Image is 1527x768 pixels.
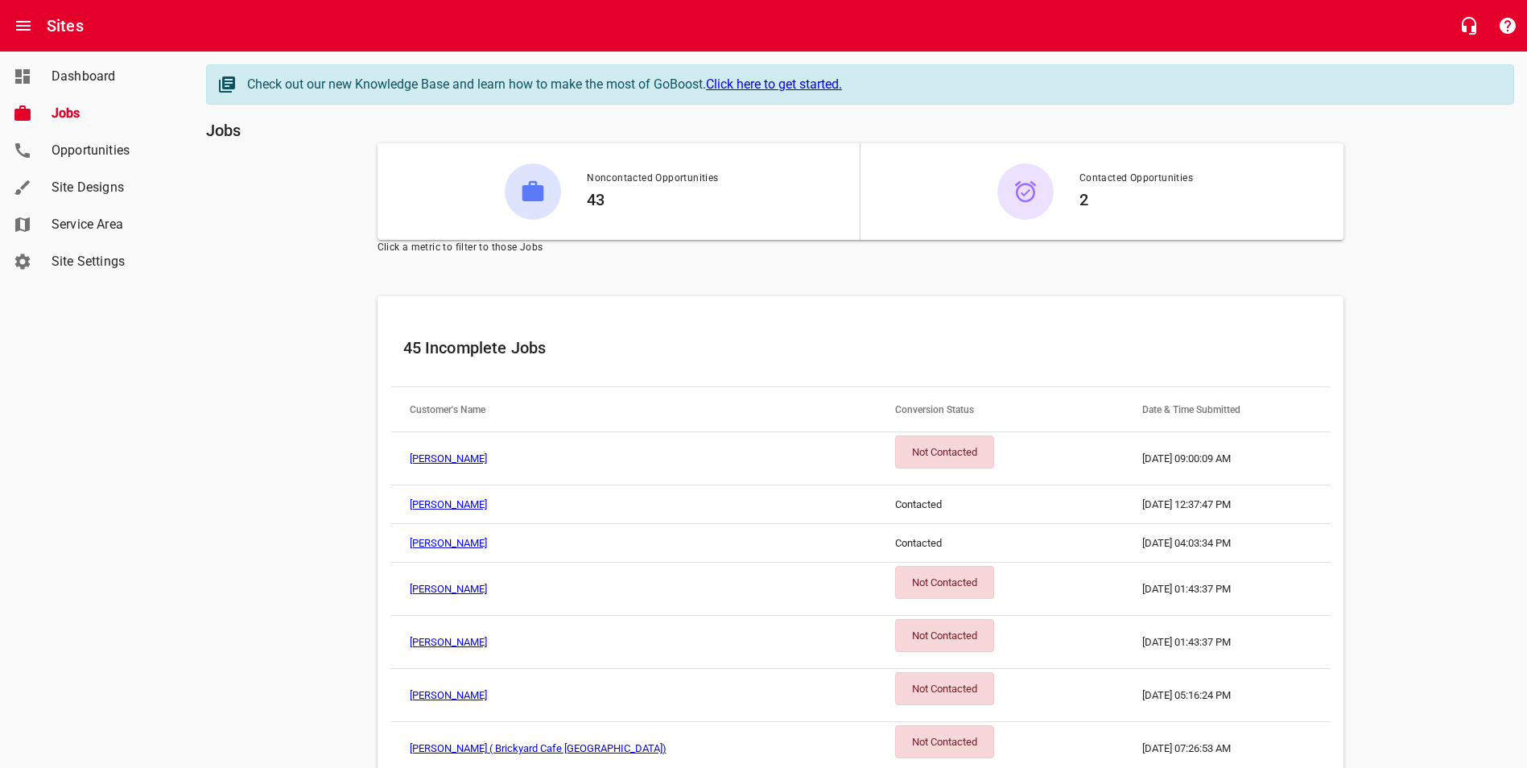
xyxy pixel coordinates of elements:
[1123,669,1330,722] td: [DATE] 05:16:24 PM
[390,387,877,432] th: Customer's Name
[895,725,994,758] div: Not Contacted
[390,524,1331,563] a: [PERSON_NAME]Contacted[DATE] 04:03:34 PM
[706,76,842,92] a: Click here to get started.
[895,619,994,652] div: Not Contacted
[587,187,718,213] h6: 43
[390,616,1331,669] a: [PERSON_NAME]Not Contacted[DATE] 01:43:37 PM
[895,436,994,469] div: Not Contacted
[876,387,1123,432] th: Conversion Status
[895,566,994,599] div: Not Contacted
[410,636,487,648] a: [PERSON_NAME]
[876,485,1123,524] td: Contacted
[247,75,1497,94] div: Check out our new Knowledge Base and learn how to make the most of GoBoost.
[410,583,487,595] a: [PERSON_NAME]
[1079,171,1193,187] span: Contacted Opportunities
[403,335,1318,361] h6: 45 Incomplete Jobs
[1079,187,1193,213] h6: 2
[1123,524,1330,563] td: [DATE] 04:03:34 PM
[410,452,487,465] a: [PERSON_NAME]
[390,432,1331,485] a: [PERSON_NAME]Not Contacted[DATE] 09:00:09 AM
[52,141,174,160] span: Opportunities
[1123,563,1330,616] td: [DATE] 01:43:37 PM
[1123,432,1330,485] td: [DATE] 09:00:09 AM
[4,6,43,45] button: Open drawer
[206,118,1514,143] h6: Jobs
[390,669,1331,722] a: [PERSON_NAME]Not Contacted[DATE] 05:16:24 PM
[876,524,1123,563] td: Contacted
[47,13,84,39] h6: Sites
[52,104,174,123] span: Jobs
[378,240,1343,256] span: Click a metric to filter to those Jobs
[1123,616,1330,669] td: [DATE] 01:43:37 PM
[378,143,860,240] button: Noncontacted Opportunities43
[410,537,487,549] a: [PERSON_NAME]
[52,67,174,86] span: Dashboard
[1123,387,1330,432] th: Date & Time Submitted
[587,171,718,187] span: Noncontacted Opportunities
[390,485,1331,524] a: [PERSON_NAME]Contacted[DATE] 12:37:47 PM
[1123,485,1330,524] td: [DATE] 12:37:47 PM
[1488,6,1527,45] button: Support Portal
[1450,6,1488,45] button: Live Chat
[410,742,667,754] a: [PERSON_NAME] ( Brickyard Cafe [GEOGRAPHIC_DATA])
[860,143,1343,240] button: Contacted Opportunities2
[410,498,487,510] a: [PERSON_NAME]
[52,215,174,234] span: Service Area
[410,689,487,701] a: [PERSON_NAME]
[390,563,1331,616] a: [PERSON_NAME]Not Contacted[DATE] 01:43:37 PM
[52,178,174,197] span: Site Designs
[895,672,994,705] div: Not Contacted
[52,252,174,271] span: Site Settings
